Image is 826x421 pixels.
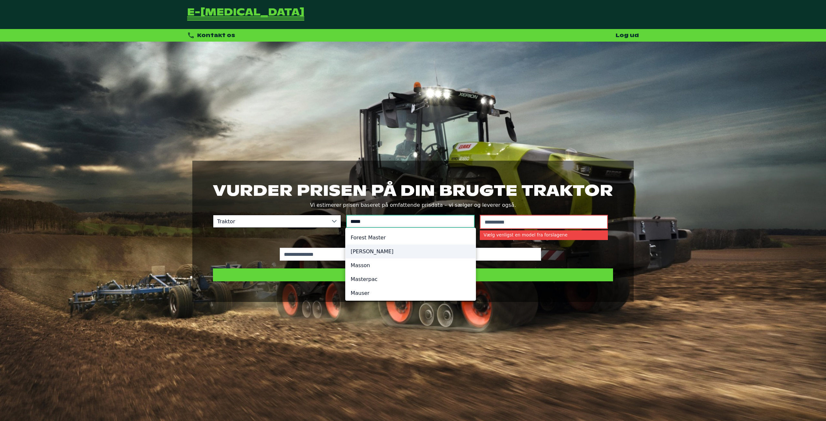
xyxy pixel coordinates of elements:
div: Kontakt os [187,32,235,39]
a: Tilbage til forsiden [187,8,304,21]
li: Forest Master [346,231,476,245]
span: Kontakt os [197,32,235,39]
span: Traktor [213,215,328,227]
li: Mauser [346,286,476,300]
a: Log ud [616,32,639,39]
small: Vælg venligst en model fra forslagene [480,230,608,240]
li: Masterpac [346,272,476,286]
li: Masson [346,258,476,272]
h1: Vurder prisen på din brugte traktor [213,181,613,199]
li: Massey Ferguson [346,245,476,258]
button: Estimer pris [213,268,613,281]
ul: Option List [346,228,476,303]
p: Vi estimerer prisen baseret på omfattende prisdata – vi sælger og leverer også. [213,201,613,210]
